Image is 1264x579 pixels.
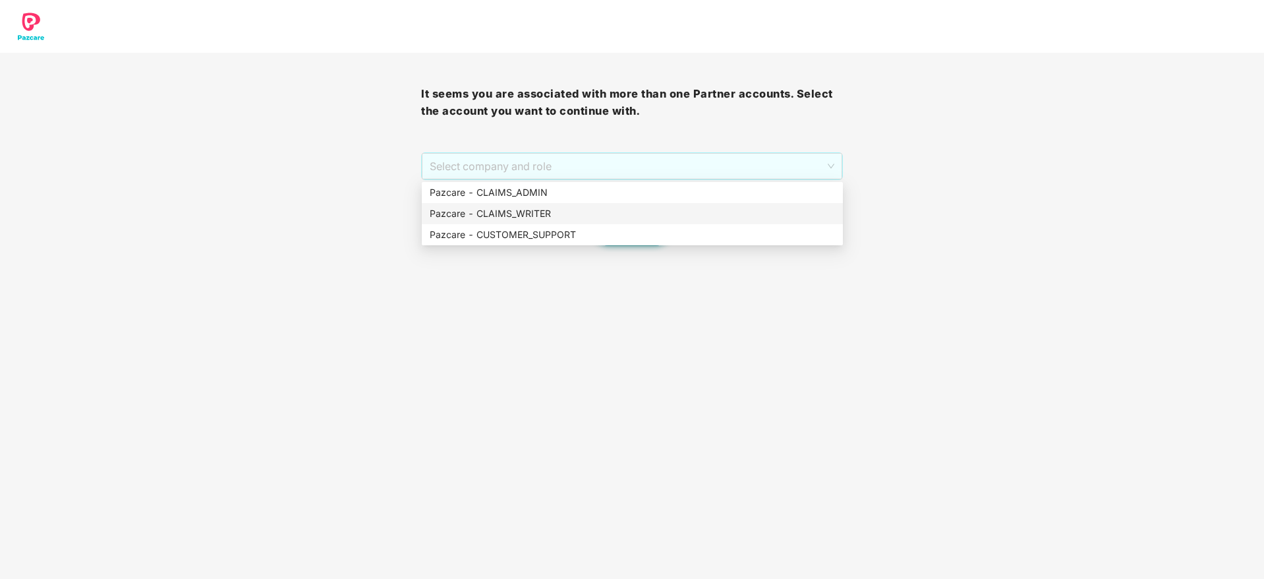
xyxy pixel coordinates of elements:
[430,154,834,179] span: Select company and role
[422,182,843,203] div: Pazcare - CLAIMS_ADMIN
[421,86,842,119] h3: It seems you are associated with more than one Partner accounts. Select the account you want to c...
[430,185,835,200] div: Pazcare - CLAIMS_ADMIN
[430,206,835,221] div: Pazcare - CLAIMS_WRITER
[422,203,843,224] div: Pazcare - CLAIMS_WRITER
[430,228,835,242] div: Pazcare - CUSTOMER_SUPPORT
[422,224,843,245] div: Pazcare - CUSTOMER_SUPPORT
